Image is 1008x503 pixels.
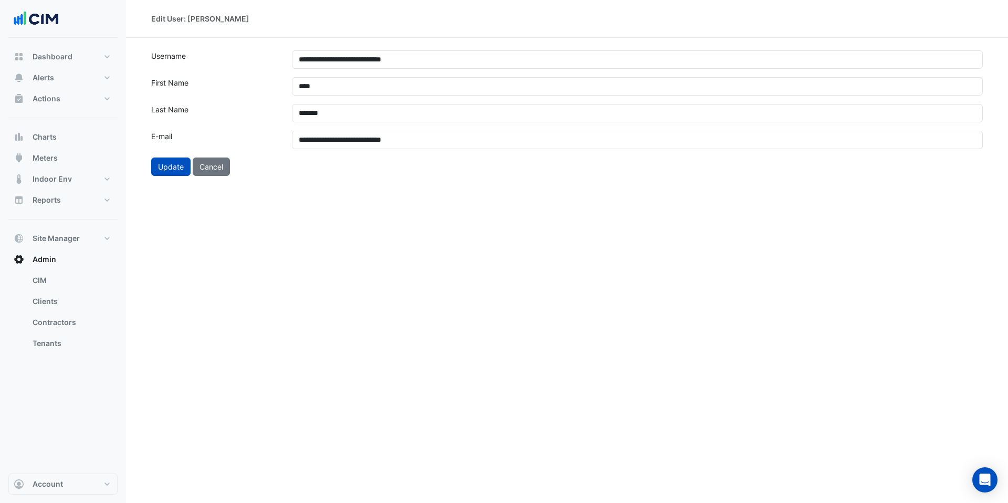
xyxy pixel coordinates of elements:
[33,233,80,244] span: Site Manager
[14,51,24,62] app-icon: Dashboard
[193,158,230,176] button: Cancel
[33,479,63,489] span: Account
[33,195,61,205] span: Reports
[145,77,286,96] label: First Name
[151,158,191,176] button: Update
[33,174,72,184] span: Indoor Env
[14,174,24,184] app-icon: Indoor Env
[33,93,60,104] span: Actions
[8,270,118,358] div: Admin
[145,50,286,69] label: Username
[24,333,118,354] a: Tenants
[14,233,24,244] app-icon: Site Manager
[145,104,286,122] label: Last Name
[14,153,24,163] app-icon: Meters
[24,291,118,312] a: Clients
[972,467,997,492] div: Open Intercom Messenger
[8,46,118,67] button: Dashboard
[8,249,118,270] button: Admin
[8,228,118,249] button: Site Manager
[33,72,54,83] span: Alerts
[14,93,24,104] app-icon: Actions
[8,148,118,169] button: Meters
[33,254,56,265] span: Admin
[8,127,118,148] button: Charts
[145,131,286,149] label: E-mail
[14,132,24,142] app-icon: Charts
[24,312,118,333] a: Contractors
[14,254,24,265] app-icon: Admin
[8,474,118,495] button: Account
[8,88,118,109] button: Actions
[33,132,57,142] span: Charts
[151,13,249,24] div: Edit User: [PERSON_NAME]
[8,67,118,88] button: Alerts
[8,169,118,190] button: Indoor Env
[14,72,24,83] app-icon: Alerts
[24,270,118,291] a: CIM
[13,8,60,29] img: Company Logo
[8,190,118,211] button: Reports
[33,153,58,163] span: Meters
[14,195,24,205] app-icon: Reports
[33,51,72,62] span: Dashboard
